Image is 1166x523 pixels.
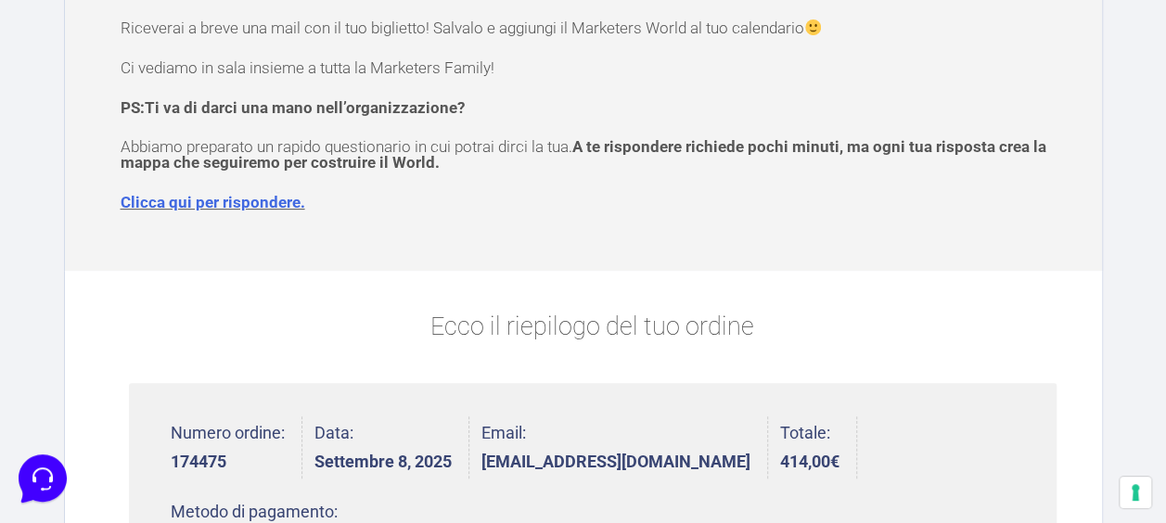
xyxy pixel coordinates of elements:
[59,134,96,171] img: dark
[15,352,129,395] button: Home
[288,378,312,395] p: Help
[121,137,1046,172] span: A te rispondere richiede pochi minuti, ma ogni tua risposta crea la mappa che seguiremo per costr...
[15,451,70,506] iframe: Customerly Messenger Launcher
[129,308,1057,346] p: Ecco il riepilogo del tuo ordine
[134,197,260,211] span: Start a Conversation
[314,416,469,478] li: Data:
[242,352,356,395] button: Help
[42,300,303,318] input: Search for an Article...
[1120,477,1151,508] button: Le tue preferenze relative al consenso per le tecnologie di tracciamento
[30,260,126,274] span: Find an Answer
[231,260,341,274] a: Open Help Center
[89,134,126,171] img: dark
[171,453,285,470] strong: 174475
[121,193,305,211] a: Clicca qui per rispondere.
[314,453,452,470] strong: Settembre 8, 2025
[30,185,341,223] button: Start a Conversation
[481,453,750,470] strong: [EMAIL_ADDRESS][DOMAIN_NAME]
[805,19,821,35] img: 🙂
[830,452,839,471] span: €
[30,134,67,171] img: dark
[121,19,1065,36] p: Riceverai a breve una mail con il tuo biglietto! Salvalo e aggiungi il Marketers World al tuo cal...
[121,139,1065,171] p: Abbiamo preparato un rapido questionario in cui potrai dirci la tua.
[121,60,1065,76] p: Ci vediamo in sala insieme a tutta la Marketers Family!
[121,98,465,117] strong: PS:
[15,15,312,74] h2: Hello from Marketers 👋
[171,416,302,478] li: Numero ordine:
[780,452,839,471] bdi: 414,00
[129,352,243,395] button: Messages
[160,378,212,395] p: Messages
[481,416,768,478] li: Email:
[56,378,87,395] p: Home
[30,104,150,119] span: Your Conversations
[780,416,857,478] li: Totale:
[145,98,465,117] span: Ti va di darci una mano nell’organizzazione?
